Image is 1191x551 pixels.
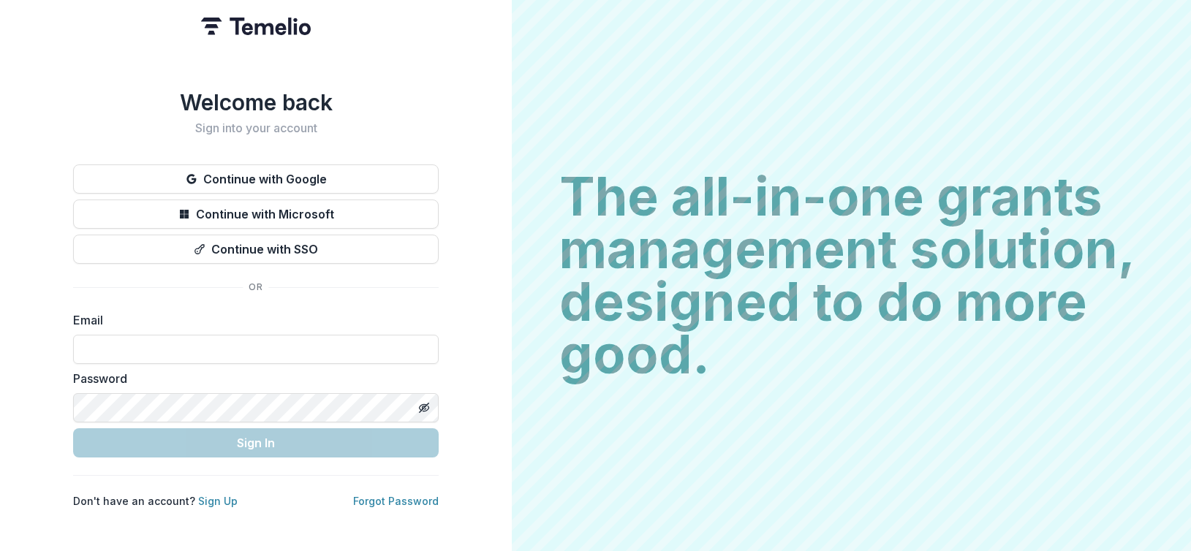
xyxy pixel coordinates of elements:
a: Forgot Password [353,495,439,507]
a: Sign Up [198,495,238,507]
p: Don't have an account? [73,493,238,509]
button: Continue with Microsoft [73,199,439,229]
img: Temelio [201,18,311,35]
button: Continue with Google [73,164,439,194]
button: Continue with SSO [73,235,439,264]
label: Password [73,370,430,387]
h2: Sign into your account [73,121,439,135]
h1: Welcome back [73,89,439,115]
button: Sign In [73,428,439,457]
label: Email [73,311,430,329]
button: Toggle password visibility [412,396,436,419]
